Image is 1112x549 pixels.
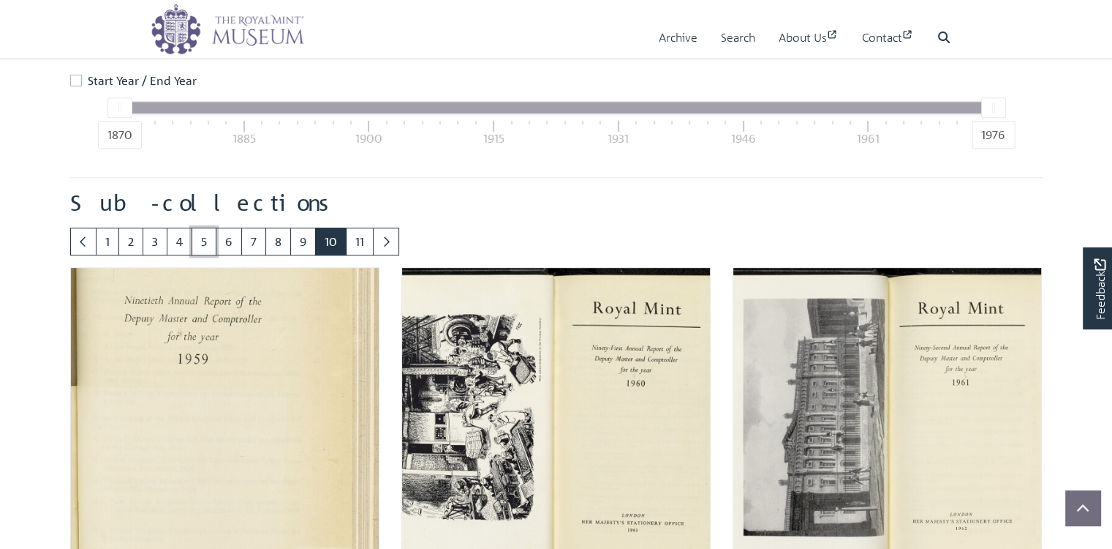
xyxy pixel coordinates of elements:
[118,228,143,255] a: Goto page 2
[97,121,141,149] div: 1870
[143,228,167,255] a: Goto page 3
[721,17,755,59] a: Search
[241,228,266,255] a: Goto page 7
[167,228,192,255] a: Goto page 4
[731,130,756,147] div: 1946
[1083,247,1112,329] a: Would you like to provide feedback?
[216,228,242,255] a: Goto page 6
[151,4,304,55] img: logo_wide.png
[88,72,197,89] label: Start Year / End Year
[779,17,839,59] a: About Us
[346,228,374,255] a: Goto page 11
[862,17,914,59] a: Contact
[659,17,697,59] a: Archive
[70,190,1043,216] h2: Sub-collections
[265,228,291,255] a: Goto page 8
[290,228,316,255] a: Goto page 9
[608,130,629,147] div: 1931
[857,130,880,147] div: 1961
[192,228,216,255] a: Goto page 5
[70,228,97,255] a: Previous page
[232,130,256,147] div: 1885
[483,130,504,147] div: 1915
[70,228,1043,255] nav: pagination
[1065,490,1100,526] button: Scroll to top
[96,228,119,255] a: Goto page 1
[1091,258,1108,319] span: Feedback
[355,130,382,147] div: 1900
[972,121,1015,149] div: 1976
[315,228,347,255] span: Goto page 10
[373,228,399,255] a: Next page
